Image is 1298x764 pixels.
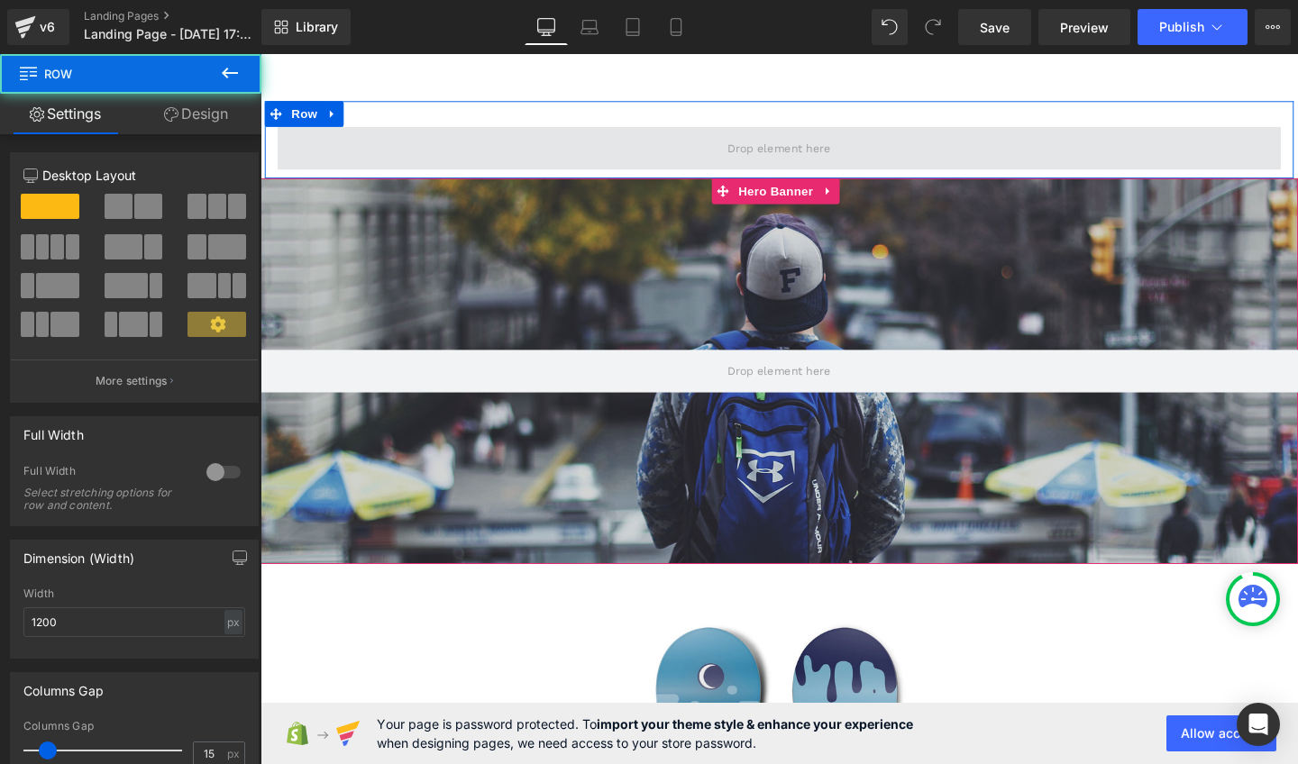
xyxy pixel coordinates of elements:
span: px [227,748,242,759]
span: Preview [1060,18,1109,37]
a: v6 [7,9,69,45]
div: Open Intercom Messenger [1237,703,1280,746]
span: Save [980,18,1010,37]
a: Expand / Collapse [64,50,87,77]
a: Preview [1038,9,1130,45]
div: Columns Gap [23,720,245,732]
a: Tablet [611,9,654,45]
a: Landing Pages [84,9,291,23]
a: New Library [261,9,351,45]
p: Desktop Layout [23,166,245,185]
span: Library [296,19,338,35]
button: Allow access [1166,715,1276,751]
a: Design [131,94,261,134]
div: Full Width [23,464,188,483]
a: Mobile [654,9,698,45]
input: auto [23,607,245,637]
p: More settings [96,373,168,389]
div: v6 [36,15,59,39]
div: Width [23,587,245,600]
span: Publish [1159,20,1204,34]
div: Full Width [23,417,84,442]
div: Columns Gap [23,673,104,698]
button: Undo [872,9,908,45]
span: Your page is password protected. To when designing pages, we need access to your store password. [377,714,913,752]
a: Desktop [525,9,568,45]
button: More settings [11,359,258,402]
button: Redo [915,9,951,45]
div: Select stretching options for row and content. [23,487,186,512]
span: Row [28,50,64,77]
div: Dimension (Width) [23,541,134,566]
div: px [224,610,242,634]
button: Publish [1138,9,1248,45]
span: Hero Banner [498,131,585,158]
span: Row [18,54,198,94]
span: Landing Page - [DATE] 17:32:10 [84,27,257,41]
a: Laptop [568,9,611,45]
button: More [1255,9,1291,45]
strong: import your theme style & enhance your experience [597,716,913,732]
a: Expand / Collapse [586,131,609,158]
